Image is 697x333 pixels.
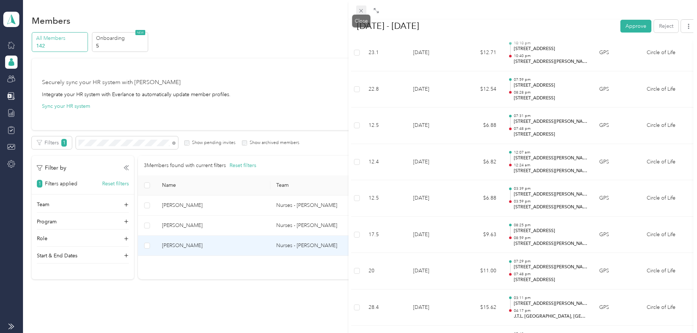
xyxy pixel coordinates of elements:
[593,217,641,253] td: GPS
[514,113,588,118] p: 07:31 pm
[514,163,588,168] p: 12:24 am
[363,217,407,253] td: 17.5
[514,295,588,300] p: 03:11 pm
[458,35,502,71] td: $12.71
[514,82,588,89] p: [STREET_ADDRESS]
[514,168,588,174] p: [STREET_ADDRESS][PERSON_NAME]
[593,144,641,181] td: GPS
[363,180,407,217] td: 12.5
[514,228,588,234] p: [STREET_ADDRESS]
[514,313,588,320] p: J.T.L. [GEOGRAPHIC_DATA], [GEOGRAPHIC_DATA], [US_STATE][GEOGRAPHIC_DATA], [US_STATE], 72762, [GEO...
[514,259,588,264] p: 07:29 pm
[407,180,458,217] td: [DATE]
[641,180,696,217] td: Circle of Life
[641,71,696,108] td: Circle of Life
[363,290,407,326] td: 28.4
[514,131,588,138] p: [STREET_ADDRESS]
[514,223,588,228] p: 08:25 pm
[514,277,588,283] p: [STREET_ADDRESS]
[514,126,588,131] p: 07:48 pm
[593,71,641,108] td: GPS
[514,58,588,65] p: [STREET_ADDRESS][PERSON_NAME][PERSON_NAME]
[593,35,641,71] td: GPS
[654,19,678,32] button: Reject
[593,290,641,326] td: GPS
[641,35,696,71] td: Circle of Life
[407,217,458,253] td: [DATE]
[363,253,407,290] td: 20
[641,253,696,290] td: Circle of Life
[514,90,588,95] p: 08:28 pm
[514,235,588,241] p: 08:59 pm
[514,46,588,52] p: [STREET_ADDRESS]
[514,308,588,313] p: 04:17 pm
[514,199,588,204] p: 03:59 pm
[514,77,588,82] p: 07:59 pm
[363,144,407,181] td: 12.4
[514,95,588,102] p: [STREET_ADDRESS]
[641,144,696,181] td: Circle of Life
[641,217,696,253] td: Circle of Life
[458,107,502,144] td: $6.88
[514,155,588,162] p: [STREET_ADDRESS][PERSON_NAME][PERSON_NAME]
[514,191,588,198] p: [STREET_ADDRESS][PERSON_NAME]
[363,35,407,71] td: 23.1
[593,107,641,144] td: GPS
[407,290,458,326] td: [DATE]
[641,290,696,326] td: Circle of Life
[407,144,458,181] td: [DATE]
[593,253,641,290] td: GPS
[407,71,458,108] td: [DATE]
[458,290,502,326] td: $15.62
[407,35,458,71] td: [DATE]
[593,180,641,217] td: GPS
[514,118,588,125] p: [STREET_ADDRESS][PERSON_NAME]
[514,204,588,211] p: [STREET_ADDRESS][PERSON_NAME][PERSON_NAME]
[458,144,502,181] td: $6.82
[352,15,370,27] div: Close
[620,19,651,32] button: Approve
[407,107,458,144] td: [DATE]
[407,253,458,290] td: [DATE]
[458,253,502,290] td: $11.00
[641,107,696,144] td: Circle of Life
[458,180,502,217] td: $6.88
[514,241,588,247] p: [STREET_ADDRESS][PERSON_NAME]
[349,17,615,35] h1: Aug 17 - 30, 2025
[656,292,697,333] iframe: Everlance-gr Chat Button Frame
[458,217,502,253] td: $9.63
[514,150,588,155] p: 12:07 am
[514,53,588,58] p: 10:40 pm
[514,300,588,307] p: [STREET_ADDRESS][PERSON_NAME][US_STATE][US_STATE]
[514,272,588,277] p: 07:48 pm
[363,107,407,144] td: 12.5
[514,186,588,191] p: 03:39 pm
[514,264,588,270] p: [STREET_ADDRESS][PERSON_NAME][PERSON_NAME]
[363,71,407,108] td: 22.8
[458,71,502,108] td: $12.54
